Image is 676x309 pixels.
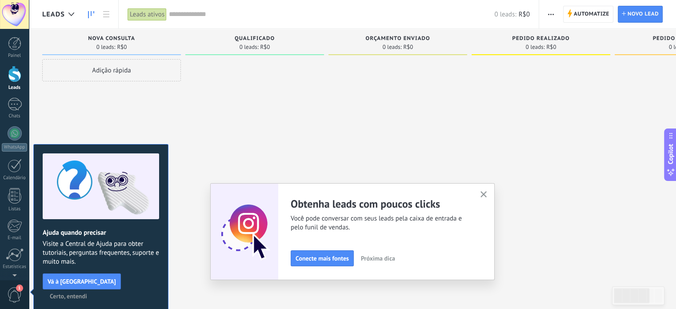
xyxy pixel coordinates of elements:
span: 1 [16,285,23,292]
span: Conecte mais fontes [296,255,349,261]
span: Qualificado [235,36,275,42]
div: Leads [2,85,28,91]
span: Visite a Central de Ajuda para obter tutoriais, perguntas frequentes, suporte e muito mais. [43,240,159,266]
div: Nova consulta [47,36,176,43]
div: WhatsApp [2,143,27,152]
span: R$0 [546,44,556,50]
span: Você pode conversar com seus leads pela caixa de entrada e pelo funil de vendas. [291,214,469,232]
div: Orçamento enviado [333,36,463,43]
span: R$0 [403,44,413,50]
a: Lista [99,6,114,23]
span: 0 leads: [96,44,116,50]
span: R$0 [117,44,127,50]
button: Próxima dica [357,252,399,265]
div: Leads ativos [128,8,167,21]
button: Conecte mais fontes [291,250,354,266]
div: Adição rápida [42,59,181,81]
div: Pedido realizado [476,36,606,43]
span: 0 leads: [240,44,259,50]
span: 0 leads: [383,44,402,50]
a: Leads [84,6,99,23]
span: R$0 [519,10,530,19]
button: Mais [544,6,557,23]
button: Certo, entendi [46,289,91,303]
span: Orçamento enviado [365,36,430,42]
a: Novo lead [618,6,663,23]
div: Calendário [2,175,28,181]
span: R$0 [260,44,270,50]
span: 0 leads: [494,10,516,19]
div: Qualificado [190,36,320,43]
h2: Obtenha leads com poucos clicks [291,197,469,211]
span: Automatize [574,6,609,22]
a: Automatize [563,6,613,23]
h2: Ajuda quando precisar [43,229,159,237]
div: E-mail [2,235,28,241]
span: Pedido realizado [512,36,569,42]
span: 0 leads: [526,44,545,50]
div: Painel [2,53,28,59]
button: Vá à [GEOGRAPHIC_DATA] [43,273,121,289]
div: Estatísticas [2,264,28,270]
span: Nova consulta [88,36,135,42]
span: Próxima dica [361,255,395,261]
span: Novo lead [628,6,659,22]
span: Certo, entendi [50,293,87,299]
span: Leads [42,10,65,19]
span: Copilot [666,144,675,164]
span: Vá à [GEOGRAPHIC_DATA] [48,278,116,285]
div: Chats [2,113,28,119]
div: Listas [2,206,28,212]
